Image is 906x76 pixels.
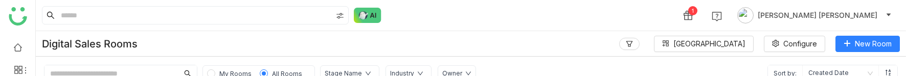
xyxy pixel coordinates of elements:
[855,38,892,49] span: New Room
[712,11,722,21] img: help.svg
[688,6,697,15] div: 1
[673,38,745,49] span: [GEOGRAPHIC_DATA]
[783,38,817,49] span: Configure
[654,36,754,52] button: [GEOGRAPHIC_DATA]
[835,36,900,52] button: New Room
[354,8,381,23] img: ask-buddy-normal.svg
[737,7,754,23] img: avatar
[735,7,894,23] button: [PERSON_NAME] [PERSON_NAME]
[9,7,27,26] img: logo
[42,38,138,50] div: Digital Sales Rooms
[758,10,877,21] span: [PERSON_NAME] [PERSON_NAME]
[336,12,344,20] img: search-type.svg
[764,36,825,52] button: Configure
